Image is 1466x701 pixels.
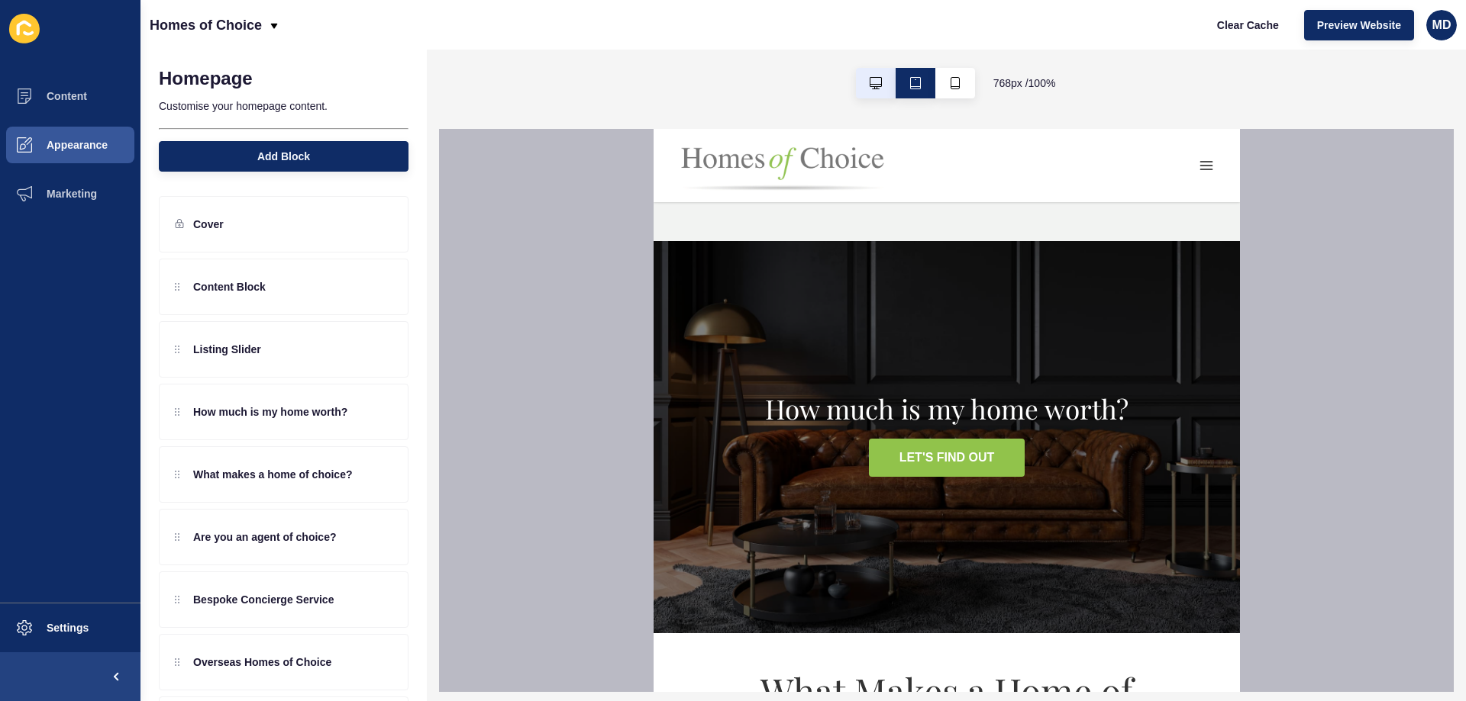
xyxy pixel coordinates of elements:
[215,310,372,348] a: LET'S FIND OUT
[24,8,234,66] img: Company logo
[1304,10,1414,40] button: Preview Website
[193,529,336,545] p: Are you an agent of choice?
[193,592,334,607] p: Bespoke Concierge Service
[159,89,408,123] p: Customise your homepage content.
[193,654,331,670] p: Overseas Homes of Choice
[1432,18,1451,33] span: MD
[993,76,1056,91] span: 768 px / 100 %
[150,6,262,44] p: Homes of Choice
[193,467,353,482] p: What makes a home of choice?
[159,141,408,172] button: Add Block
[257,149,310,164] span: Add Block
[193,217,224,232] p: Cover
[159,68,253,89] h1: Homepage
[1217,18,1279,33] span: Clear Cache
[1317,18,1401,33] span: Preview Website
[193,342,261,357] p: Listing Slider
[193,279,266,294] p: Content Block
[15,550,571,596] h2: What Makes a Home of Distinction?
[193,404,347,420] p: How much is my home worth?
[1204,10,1292,40] button: Clear Cache
[111,269,475,310] h2: How much is my home worth?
